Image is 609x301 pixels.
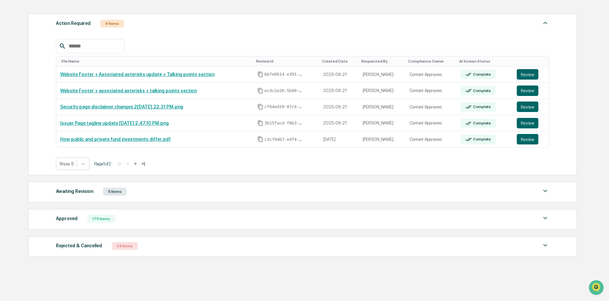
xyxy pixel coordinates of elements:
div: Complete [472,121,491,125]
a: How public and private fund investments differ.pdf [60,137,171,142]
td: Content Approvers [406,83,457,99]
td: [PERSON_NAME] [359,115,406,132]
td: [PERSON_NAME] [359,131,406,147]
img: caret [541,19,549,27]
td: 2025-08-21 [319,115,358,132]
span: Copy Id [257,104,263,110]
button: Review [517,134,538,144]
span: Preclearance [13,83,42,89]
div: 🔎 [7,96,12,101]
img: caret [541,187,549,195]
input: Clear [17,30,108,37]
a: Powered byPylon [46,111,79,116]
td: Content Approvers [406,66,457,83]
div: We're available if you need us! [22,57,83,62]
span: 3b15facd-f8b3-477c-80ee-d7a648742bf4 [265,121,304,126]
span: Copy Id [257,120,263,126]
div: Toggle SortBy [322,59,356,64]
button: < [125,161,131,166]
span: Page 1 of 2 [94,161,111,166]
div: Toggle SortBy [361,59,403,64]
button: Review [517,69,538,80]
div: Toggle SortBy [256,59,317,64]
div: 5 Items [103,188,127,196]
a: Issuer Page tagline update [DATE] 2.47.10 PM.png [60,121,169,126]
a: Security page disclaimer changes 2[DATE].22.31 PM.png [60,104,183,109]
iframe: Open customer support [588,279,606,297]
div: 24 Items [112,242,138,250]
button: Start new chat [111,52,119,60]
span: ecdc2e26-5b90-4111-ba5b-700eaf4688fe [265,88,304,93]
div: Complete [472,137,491,141]
a: Review [517,102,545,112]
a: Review [517,85,545,96]
div: Awaiting Revision [56,187,93,196]
div: Complete [472,88,491,93]
img: 1746055101610-c473b297-6a78-478c-a979-82029cc54cd1 [7,50,18,62]
div: Action Required [56,19,91,28]
td: 2025-08-21 [319,83,358,99]
span: Copy Id [257,71,263,77]
td: Content Approvers [406,99,457,115]
div: 175 Items [87,215,115,223]
a: Website Footer + Associated asterisks update + Talking points section [60,72,215,77]
td: [PERSON_NAME] [359,66,406,83]
button: |< [116,161,124,166]
div: Approved [56,214,78,223]
span: bb7e0614-e391-494b-8ce6-9867872e53d2 [265,72,304,77]
td: 2025-08-21 [319,99,358,115]
td: [PERSON_NAME] [359,83,406,99]
div: Toggle SortBy [61,59,251,64]
a: 🗄️Attestations [45,80,84,92]
button: Review [517,118,538,128]
td: Content Approvers [406,131,457,147]
a: 🔎Data Lookup [4,92,44,104]
button: Review [517,102,538,112]
span: cf64ed19-07c4-456a-9e2d-947be8d97334 [265,104,304,109]
td: Content Approvers [406,115,457,132]
div: 🗄️ [47,83,53,88]
a: Review [517,134,545,144]
img: caret [541,241,549,249]
img: caret [541,214,549,222]
button: Review [517,85,538,96]
div: Start new chat [22,50,107,57]
span: Copy Id [257,88,263,94]
span: Copy Id [257,136,263,142]
span: Pylon [65,111,79,116]
div: Complete [472,104,491,109]
td: [DATE] [319,131,358,147]
span: Data Lookup [13,95,41,102]
a: 🖐️Preclearance [4,80,45,92]
a: Review [517,69,545,80]
a: Review [517,118,545,128]
div: Toggle SortBy [408,59,454,64]
div: Toggle SortBy [518,59,546,64]
div: Rejected & Cancelled [56,241,102,250]
span: c3cf94b7-e4f4-4a11-bdb7-54460614abdc [265,137,304,142]
div: 9 Items [100,20,124,28]
div: Toggle SortBy [459,59,510,64]
a: Website Footer + associated asterisks + talking points section [60,88,197,93]
span: Attestations [54,83,81,89]
p: How can we help? [7,14,119,24]
button: >| [139,161,147,166]
td: [PERSON_NAME] [359,99,406,115]
td: 2025-08-21 [319,66,358,83]
button: > [132,161,139,166]
div: Complete [472,72,491,77]
div: 🖐️ [7,83,12,88]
